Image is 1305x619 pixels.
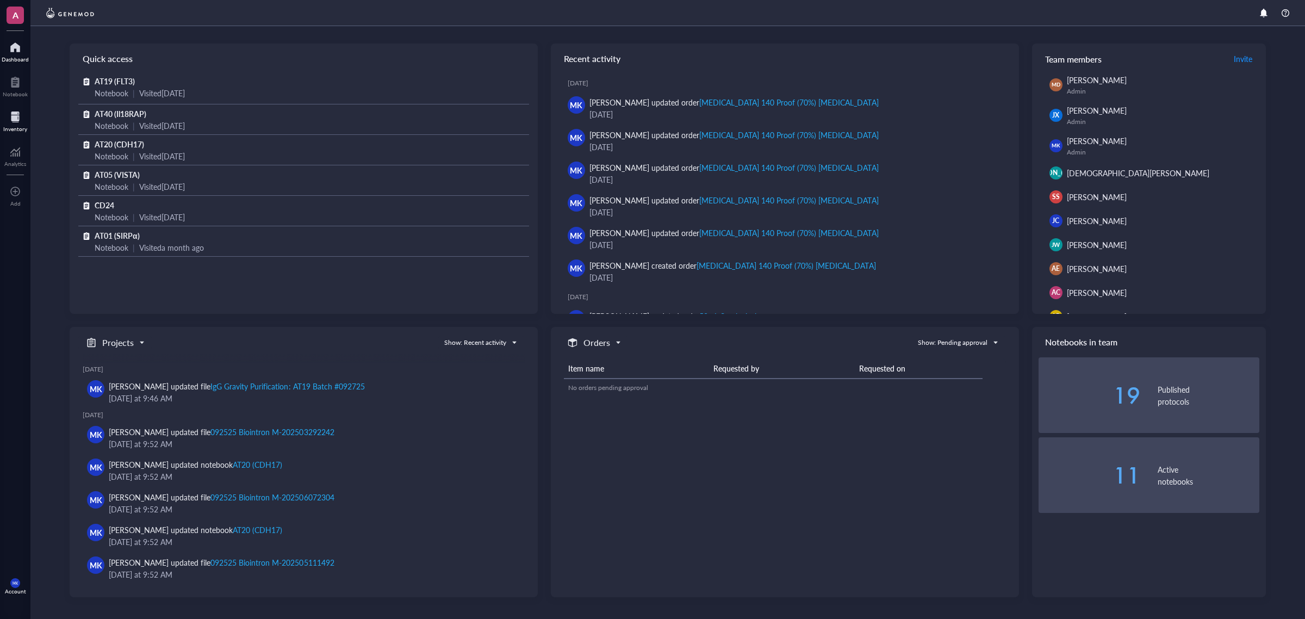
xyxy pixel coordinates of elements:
[109,380,365,392] div: [PERSON_NAME] updated file
[83,487,525,519] a: MK[PERSON_NAME] updated file092525 Biointron M-202506072304[DATE] at 9:52 AM
[1052,240,1060,249] span: JW
[133,150,135,162] div: |
[102,336,134,349] h5: Projects
[83,365,525,374] div: [DATE]
[1233,50,1253,67] a: Invite
[13,8,18,22] span: A
[1052,110,1059,120] span: JX
[109,503,516,515] div: [DATE] at 9:52 AM
[3,73,28,97] a: Notebook
[589,271,1002,283] div: [DATE]
[1067,148,1255,157] div: Admin
[1052,264,1060,274] span: AE
[95,181,128,193] div: Notebook
[139,242,204,253] div: Visited a month ago
[95,242,128,253] div: Notebook
[564,358,709,379] th: Item name
[109,524,282,536] div: [PERSON_NAME] updated notebook
[139,181,185,193] div: Visited [DATE]
[1067,105,1127,116] span: [PERSON_NAME]
[589,227,879,239] div: [PERSON_NAME] updated order
[233,524,282,535] div: AT20 (CDH17)
[589,108,1002,120] div: [DATE]
[1067,263,1127,274] span: [PERSON_NAME]
[568,293,1010,301] div: [DATE]
[1067,168,1209,178] span: [DEMOGRAPHIC_DATA][PERSON_NAME]
[210,557,334,568] div: 092525 Biointron M-202505111492
[1158,383,1259,407] div: Published protocols
[13,581,18,585] span: MK
[109,438,516,450] div: [DATE] at 9:52 AM
[1158,463,1259,487] div: Active notebooks
[589,162,879,174] div: [PERSON_NAME] updated order
[133,87,135,99] div: |
[699,97,878,108] div: [MEDICAL_DATA] 140 Proof (70%) [MEDICAL_DATA]
[560,190,1010,222] a: MK[PERSON_NAME] updated order[MEDICAL_DATA] 140 Proof (70%) [MEDICAL_DATA][DATE]
[1067,117,1255,126] div: Admin
[589,206,1002,218] div: [DATE]
[1067,75,1127,85] span: [PERSON_NAME]
[43,7,97,20] img: genemod-logo
[139,120,185,132] div: Visited [DATE]
[210,492,334,503] div: 092525 Biointron M-202506072304
[589,174,1002,185] div: [DATE]
[1032,327,1266,357] div: Notebooks in team
[568,383,978,393] div: No orders pending approval
[95,150,128,162] div: Notebook
[570,230,582,242] span: MK
[1039,465,1140,486] div: 11
[139,87,185,99] div: Visited [DATE]
[570,99,582,111] span: MK
[570,197,582,209] span: MK
[233,459,282,470] div: AT20 (CDH17)
[2,56,29,63] div: Dashboard
[570,164,582,176] span: MK
[90,527,102,538] span: MK
[560,222,1010,255] a: MK[PERSON_NAME] updated order[MEDICAL_DATA] 140 Proof (70%) [MEDICAL_DATA][DATE]
[210,426,334,437] div: 092525 Biointron M-202503292242
[95,120,128,132] div: Notebook
[699,129,878,140] div: [MEDICAL_DATA] 140 Proof (70%) [MEDICAL_DATA]
[589,141,1002,153] div: [DATE]
[560,157,1010,190] a: MK[PERSON_NAME] updated order[MEDICAL_DATA] 140 Proof (70%) [MEDICAL_DATA][DATE]
[3,126,27,132] div: Inventory
[589,259,876,271] div: [PERSON_NAME] created order
[709,358,854,379] th: Requested by
[210,381,364,392] div: IgG Gravity Purification: AT19 Batch #092725
[560,125,1010,157] a: MK[PERSON_NAME] updated order[MEDICAL_DATA] 140 Proof (70%) [MEDICAL_DATA][DATE]
[699,195,878,206] div: [MEDICAL_DATA] 140 Proof (70%) [MEDICAL_DATA]
[560,255,1010,288] a: MK[PERSON_NAME] created order[MEDICAL_DATA] 140 Proof (70%) [MEDICAL_DATA][DATE]
[1052,288,1060,298] span: AC
[109,556,334,568] div: [PERSON_NAME] updated file
[699,162,878,173] div: [MEDICAL_DATA] 140 Proof (70%) [MEDICAL_DATA]
[1067,311,1127,322] span: [PERSON_NAME]
[589,239,1002,251] div: [DATE]
[133,120,135,132] div: |
[133,181,135,193] div: |
[83,519,525,552] a: MK[PERSON_NAME] updated notebookAT20 (CDH17)[DATE] at 9:52 AM
[551,44,1019,74] div: Recent activity
[589,194,879,206] div: [PERSON_NAME] updated order
[95,169,140,180] span: AT05 (VISTA)
[570,262,582,274] span: MK
[95,230,140,241] span: AT01 (SIRPα)
[95,139,144,150] span: AT20 (CDH17)
[1052,312,1060,321] span: AR
[109,491,334,503] div: [PERSON_NAME] updated file
[1052,142,1060,150] span: MK
[583,336,610,349] h5: Orders
[1067,191,1127,202] span: [PERSON_NAME]
[1067,287,1127,298] span: [PERSON_NAME]
[1067,215,1127,226] span: [PERSON_NAME]
[855,358,983,379] th: Requested on
[70,44,538,74] div: Quick access
[90,429,102,441] span: MK
[444,338,506,348] div: Show: Recent activity
[83,552,525,585] a: MK[PERSON_NAME] updated file092525 Biointron M-202505111492[DATE] at 9:52 AM
[95,76,135,86] span: AT19 (FLT3)
[83,376,525,408] a: MK[PERSON_NAME] updated fileIgG Gravity Purification: AT19 Batch #092725[DATE] at 9:46 AM
[697,260,875,271] div: [MEDICAL_DATA] 140 Proof (70%) [MEDICAL_DATA]
[1032,44,1266,74] div: Team members
[109,392,516,404] div: [DATE] at 9:46 AM
[1067,239,1127,250] span: [PERSON_NAME]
